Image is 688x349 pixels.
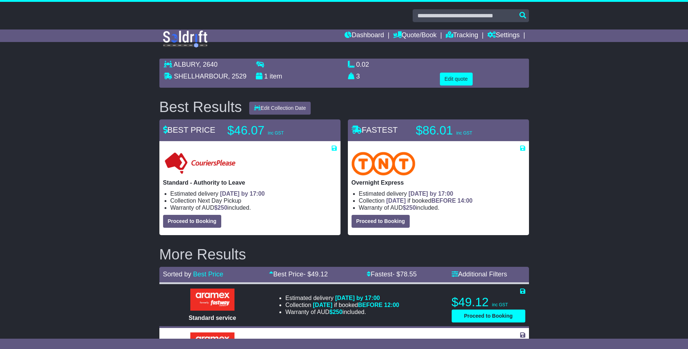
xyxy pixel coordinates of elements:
button: Edit quote [440,73,473,85]
a: Best Price- $49.12 [269,271,328,278]
li: Warranty of AUD included. [359,204,525,211]
li: Estimated delivery [359,190,525,197]
span: Sorted by [163,271,191,278]
span: Next Day Pickup [198,198,241,204]
span: $ [214,205,227,211]
li: Collection [285,301,399,308]
a: Fastest- $78.55 [367,271,417,278]
span: ALBURY [174,61,199,68]
span: , 2640 [199,61,218,68]
button: Edit Collection Date [249,102,311,115]
button: Proceed to Booking [163,215,221,228]
li: Warranty of AUD included. [285,308,399,315]
span: [DATE] by 17:00 [335,295,380,301]
span: FASTEST [352,125,398,135]
span: 1 [264,73,268,80]
button: Proceed to Booking [452,310,525,322]
span: Standard service [188,315,236,321]
span: BEFORE [431,198,456,204]
span: 3 [356,73,360,80]
span: [DATE] [386,198,406,204]
li: Estimated delivery [285,338,399,345]
span: 250 [218,205,227,211]
span: BEST PRICE [163,125,215,135]
img: Couriers Please: Standard - Authority to Leave [163,152,237,175]
button: Proceed to Booking [352,215,410,228]
span: 78.55 [400,271,417,278]
span: 250 [333,309,343,315]
span: - $ [392,271,417,278]
span: , 2529 [228,73,247,80]
p: $46.07 [227,123,320,138]
a: Quote/Book [393,29,437,42]
div: Best Results [156,99,246,115]
span: inc GST [456,130,472,136]
span: - $ [303,271,328,278]
p: $86.01 [416,123,508,138]
span: item [270,73,282,80]
h2: More Results [159,246,529,262]
span: if booked [313,302,399,308]
span: $ [403,205,416,211]
span: BEFORE [358,302,382,308]
p: Standard - Authority to Leave [163,179,337,186]
span: $ [329,309,343,315]
a: Best Price [193,271,223,278]
li: Collection [359,197,525,204]
p: Overnight Express [352,179,525,186]
img: TNT Domestic: Overnight Express [352,152,416,175]
span: 12:00 [384,302,399,308]
span: 250 [406,205,416,211]
span: [DATE] by 17:00 [409,191,454,197]
li: Estimated delivery [170,190,337,197]
span: if booked [386,198,472,204]
span: inc GST [492,302,508,307]
span: [DATE] by 17:00 [220,191,265,197]
span: 0.02 [356,61,369,68]
span: 14:00 [458,198,473,204]
span: inc GST [268,130,284,136]
li: Warranty of AUD included. [170,204,337,211]
span: SHELLHARBOUR [174,73,228,80]
img: Aramex: Standard service [190,289,234,311]
p: $49.12 [452,295,525,310]
a: Dashboard [345,29,384,42]
span: 49.12 [311,271,328,278]
li: Collection [170,197,337,204]
a: Tracking [446,29,478,42]
a: Settings [487,29,520,42]
a: Additional Filters [452,271,507,278]
span: [DATE] [313,302,332,308]
li: Estimated delivery [285,294,399,301]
